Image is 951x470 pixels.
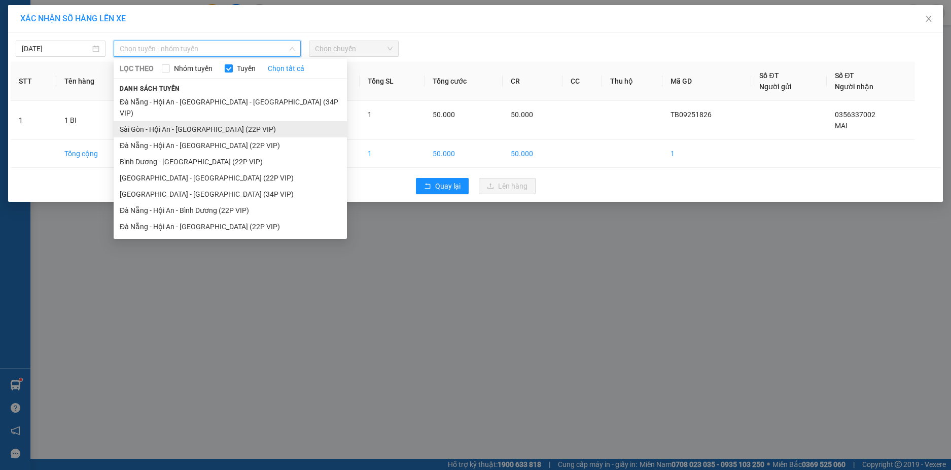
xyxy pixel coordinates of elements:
[56,140,133,168] td: Tổng cộng
[114,154,347,170] li: Bình Dương - [GEOGRAPHIC_DATA] (22P VIP)
[759,83,792,91] span: Người gửi
[11,101,56,140] td: 1
[425,140,503,168] td: 50.000
[835,122,848,130] span: MAI
[602,62,663,101] th: Thu hộ
[5,5,147,24] li: [PERSON_NAME]
[114,186,347,202] li: [GEOGRAPHIC_DATA] - [GEOGRAPHIC_DATA] (34P VIP)
[511,111,533,119] span: 50.000
[170,63,217,74] span: Nhóm tuyến
[562,62,602,101] th: CC
[503,140,562,168] td: 50.000
[289,46,295,52] span: down
[425,62,503,101] th: Tổng cước
[114,202,347,219] li: Đà Nẵng - Hội An - Bình Dương (22P VIP)
[925,15,933,23] span: close
[315,41,393,56] span: Chọn chuyến
[22,43,90,54] input: 14/09/2025
[416,178,469,194] button: rollbackQuay lại
[479,178,536,194] button: uploadLên hàng
[70,43,135,77] li: VP [GEOGRAPHIC_DATA]
[114,137,347,154] li: Đà Nẵng - Hội An - [GEOGRAPHIC_DATA] (22P VIP)
[835,83,873,91] span: Người nhận
[671,111,712,119] span: TB09251826
[835,111,875,119] span: 0356337002
[120,63,154,74] span: LỌC THEO
[11,62,56,101] th: STT
[20,14,126,23] span: XÁC NHẬN SỐ HÀNG LÊN XE
[368,111,372,119] span: 1
[114,94,347,121] li: Đà Nẵng - Hội An - [GEOGRAPHIC_DATA] - [GEOGRAPHIC_DATA] (34P VIP)
[360,140,425,168] td: 1
[120,41,295,56] span: Chọn tuyến - nhóm tuyến
[56,101,133,140] td: 1 BI
[759,71,779,80] span: Số ĐT
[114,170,347,186] li: [GEOGRAPHIC_DATA] - [GEOGRAPHIC_DATA] (22P VIP)
[835,71,854,80] span: Số ĐT
[424,183,431,191] span: rollback
[56,62,133,101] th: Tên hàng
[433,111,455,119] span: 50.000
[435,180,461,192] span: Quay lại
[360,62,425,101] th: Tổng SL
[268,63,304,74] a: Chọn tất cả
[114,84,186,93] span: Danh sách tuyến
[503,62,562,101] th: CR
[5,43,70,77] li: VP [GEOGRAPHIC_DATA]
[914,5,943,33] button: Close
[114,121,347,137] li: Sài Gòn - Hội An - [GEOGRAPHIC_DATA] (22P VIP)
[662,140,751,168] td: 1
[662,62,751,101] th: Mã GD
[114,219,347,235] li: Đà Nẵng - Hội An - [GEOGRAPHIC_DATA] (22P VIP)
[233,63,260,74] span: Tuyến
